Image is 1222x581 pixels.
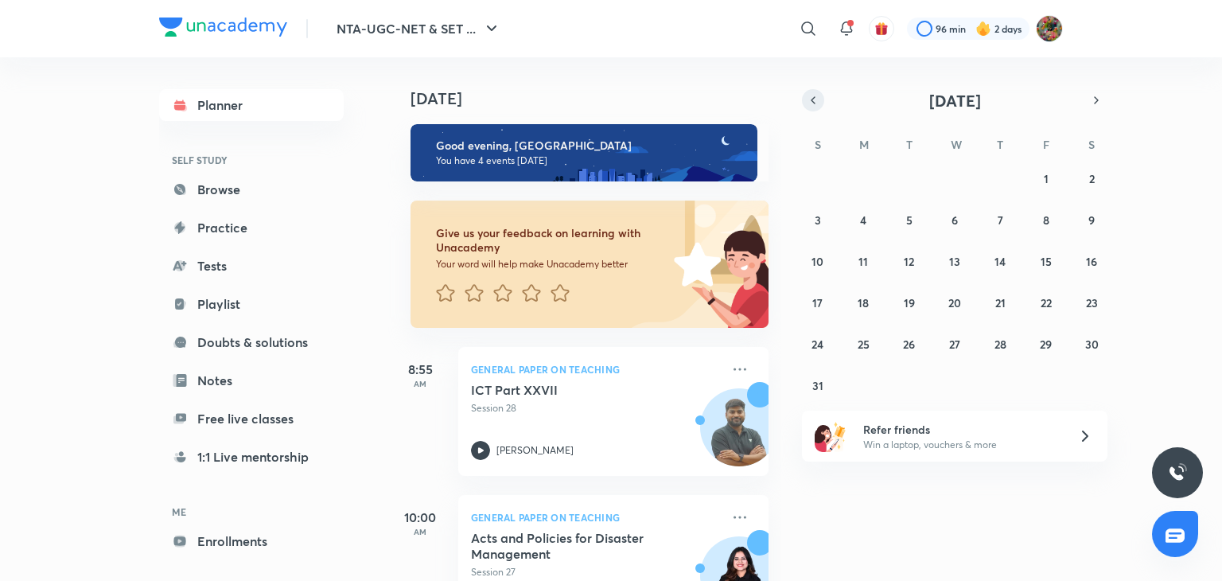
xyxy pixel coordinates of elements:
[411,89,784,108] h4: [DATE]
[159,89,344,121] a: Planner
[159,18,287,41] a: Company Logo
[906,137,913,152] abbr: Tuesday
[159,525,344,557] a: Enrollments
[1043,213,1049,228] abbr: August 8, 2025
[388,508,452,527] h5: 10:00
[436,138,743,153] h6: Good evening, [GEOGRAPHIC_DATA]
[436,154,743,167] p: You have 4 events [DATE]
[998,213,1003,228] abbr: August 7, 2025
[874,21,889,36] img: avatar
[811,254,823,269] abbr: August 10, 2025
[904,295,915,310] abbr: August 19, 2025
[436,226,668,255] h6: Give us your feedback on learning with Unacademy
[994,337,1006,352] abbr: August 28, 2025
[903,337,915,352] abbr: August 26, 2025
[159,498,344,525] h6: ME
[1086,254,1097,269] abbr: August 16, 2025
[1079,166,1104,191] button: August 2, 2025
[1044,171,1049,186] abbr: August 1, 2025
[1033,290,1059,315] button: August 22, 2025
[1033,331,1059,357] button: August 29, 2025
[159,288,344,320] a: Playlist
[815,420,846,452] img: referral
[436,258,668,271] p: Your word will help make Unacademy better
[897,248,922,274] button: August 12, 2025
[159,174,344,205] a: Browse
[994,254,1006,269] abbr: August 14, 2025
[897,207,922,232] button: August 5, 2025
[987,207,1013,232] button: August 7, 2025
[949,254,960,269] abbr: August 13, 2025
[948,295,961,310] abbr: August 20, 2025
[869,16,894,41] button: avatar
[620,201,769,328] img: feedback_image
[949,337,960,352] abbr: August 27, 2025
[859,137,869,152] abbr: Monday
[811,337,823,352] abbr: August 24, 2025
[159,250,344,282] a: Tests
[327,13,511,45] button: NTA-UGC-NET & SET ...
[987,290,1013,315] button: August 21, 2025
[1088,137,1095,152] abbr: Saturday
[863,438,1059,452] p: Win a laptop, vouchers & more
[411,124,757,181] img: evening
[471,360,721,379] p: General Paper on Teaching
[805,248,831,274] button: August 10, 2025
[1079,331,1104,357] button: August 30, 2025
[1036,15,1063,42] img: Kumkum Bhamra
[951,137,962,152] abbr: Wednesday
[159,403,344,435] a: Free live classes
[942,290,967,315] button: August 20, 2025
[815,137,821,152] abbr: Sunday
[858,295,869,310] abbr: August 18, 2025
[1079,248,1104,274] button: August 16, 2025
[850,331,876,357] button: August 25, 2025
[850,248,876,274] button: August 11, 2025
[897,290,922,315] button: August 19, 2025
[159,441,344,473] a: 1:1 Live mentorship
[805,290,831,315] button: August 17, 2025
[471,530,669,562] h5: Acts and Policies for Disaster Management
[159,326,344,358] a: Doubts & solutions
[1088,213,1095,228] abbr: August 9, 2025
[1041,254,1052,269] abbr: August 15, 2025
[858,337,870,352] abbr: August 25, 2025
[388,379,452,388] p: AM
[159,212,344,244] a: Practice
[942,331,967,357] button: August 27, 2025
[995,295,1006,310] abbr: August 21, 2025
[1041,295,1052,310] abbr: August 22, 2025
[471,565,721,579] p: Session 27
[987,331,1013,357] button: August 28, 2025
[942,248,967,274] button: August 13, 2025
[815,213,821,228] abbr: August 3, 2025
[805,331,831,357] button: August 24, 2025
[897,331,922,357] button: August 26, 2025
[471,382,669,398] h5: ICT Part XXVII
[997,137,1003,152] abbr: Thursday
[805,372,831,398] button: August 31, 2025
[701,397,777,474] img: Avatar
[952,213,958,228] abbr: August 6, 2025
[159,18,287,37] img: Company Logo
[471,401,721,415] p: Session 28
[942,207,967,232] button: August 6, 2025
[1089,171,1095,186] abbr: August 2, 2025
[812,378,823,393] abbr: August 31, 2025
[805,207,831,232] button: August 3, 2025
[1043,137,1049,152] abbr: Friday
[1040,337,1052,352] abbr: August 29, 2025
[863,421,1059,438] h6: Refer friends
[850,290,876,315] button: August 18, 2025
[471,508,721,527] p: General Paper on Teaching
[975,21,991,37] img: streak
[860,213,866,228] abbr: August 4, 2025
[159,365,344,396] a: Notes
[858,254,868,269] abbr: August 11, 2025
[850,207,876,232] button: August 4, 2025
[1033,248,1059,274] button: August 15, 2025
[1086,295,1098,310] abbr: August 23, 2025
[496,443,574,458] p: [PERSON_NAME]
[812,295,823,310] abbr: August 17, 2025
[906,213,913,228] abbr: August 5, 2025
